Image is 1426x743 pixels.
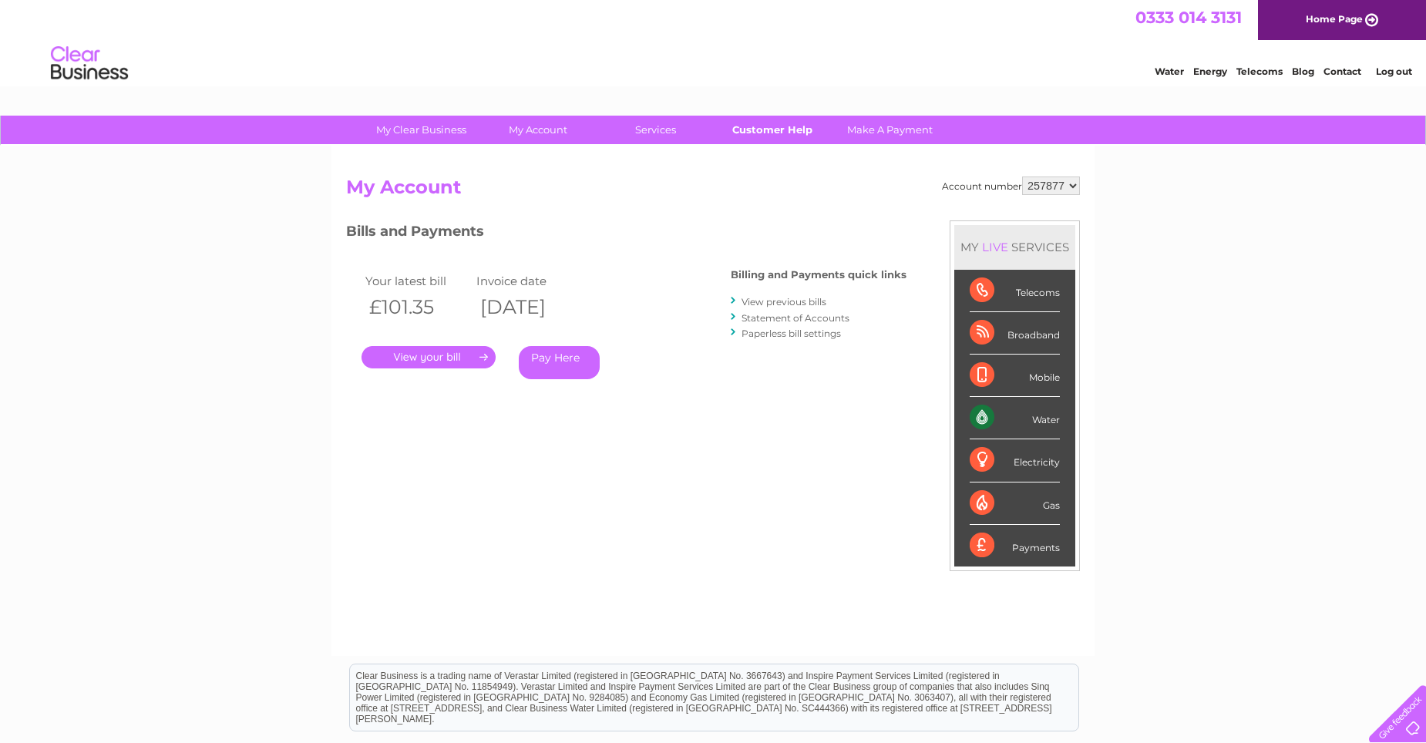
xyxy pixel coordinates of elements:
[742,296,826,308] a: View previous bills
[1292,66,1314,77] a: Blog
[709,116,836,144] a: Customer Help
[979,240,1011,254] div: LIVE
[1376,66,1412,77] a: Log out
[970,312,1060,355] div: Broadband
[362,291,473,323] th: £101.35
[519,346,600,379] a: Pay Here
[1323,66,1361,77] a: Contact
[50,40,129,87] img: logo.png
[970,355,1060,397] div: Mobile
[1155,66,1184,77] a: Water
[346,220,906,247] h3: Bills and Payments
[742,312,849,324] a: Statement of Accounts
[473,271,584,291] td: Invoice date
[970,482,1060,525] div: Gas
[362,271,473,291] td: Your latest bill
[350,8,1078,75] div: Clear Business is a trading name of Verastar Limited (registered in [GEOGRAPHIC_DATA] No. 3667643...
[362,346,496,368] a: .
[1135,8,1242,27] a: 0333 014 3131
[475,116,602,144] a: My Account
[346,177,1080,206] h2: My Account
[1193,66,1227,77] a: Energy
[970,397,1060,439] div: Water
[942,177,1080,195] div: Account number
[742,328,841,339] a: Paperless bill settings
[970,525,1060,566] div: Payments
[731,269,906,281] h4: Billing and Payments quick links
[473,291,584,323] th: [DATE]
[954,225,1075,269] div: MY SERVICES
[358,116,485,144] a: My Clear Business
[592,116,719,144] a: Services
[970,439,1060,482] div: Electricity
[826,116,953,144] a: Make A Payment
[1236,66,1283,77] a: Telecoms
[970,270,1060,312] div: Telecoms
